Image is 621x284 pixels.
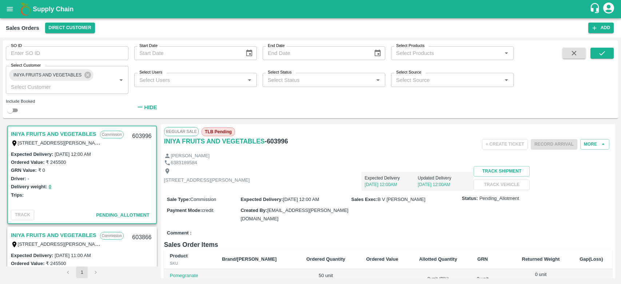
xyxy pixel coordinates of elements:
[134,101,159,114] button: Hide
[171,153,210,159] p: [PERSON_NAME]
[6,23,39,33] div: Sales Orders
[128,229,156,246] div: 603866
[46,261,66,266] label: ₹ 245500
[589,3,602,16] div: customer-support
[11,129,96,139] a: INIYA FRUITS AND VEGETABLES
[6,46,128,60] input: Enter SO ID
[49,183,51,191] button: 0
[9,71,86,79] span: INIYA FRUITS AND VEGETABLES
[263,46,368,60] input: End Date
[477,256,488,262] b: GRN
[245,75,254,85] button: Open
[170,253,188,259] b: Product
[202,127,235,136] span: TLB Pending
[396,70,421,75] label: Select Source
[11,176,26,181] label: Driver:
[268,43,284,49] label: End Date
[144,104,157,110] strong: Hide
[474,166,530,177] button: Track Shipment
[265,75,371,84] input: Select Status
[365,175,418,181] p: Expected Delivery
[11,63,41,68] label: Select Customer
[33,4,589,14] a: Supply Chain
[11,167,37,173] label: GRN Value:
[580,256,603,262] b: Gap(Loss)
[46,159,66,165] label: ₹ 245500
[8,82,105,91] input: Select Customer
[18,2,33,16] img: logo
[167,197,190,202] label: Sale Type :
[502,48,511,58] button: Open
[11,261,44,266] label: Ordered Value:
[96,212,150,218] span: Pending_Allotment
[11,192,24,198] label: Trips:
[18,241,104,247] label: [STREET_ADDRESS][PERSON_NAME]
[268,70,292,75] label: Select Status
[222,256,276,262] b: Brand/[PERSON_NAME]
[580,139,609,150] button: More
[33,5,73,13] b: Supply Chain
[351,197,378,202] label: Sales Exec :
[170,260,210,267] div: SKU
[55,151,91,157] label: [DATE] 12:00 AM
[462,195,478,202] label: Status:
[11,159,44,165] label: Ordered Value:
[240,208,267,213] label: Created By :
[167,230,192,237] label: Comment :
[116,75,126,85] button: Open
[306,256,345,262] b: Ordered Quantity
[393,48,499,58] input: Select Products
[283,197,319,202] span: [DATE] 12:00 AM
[365,181,418,188] p: [DATE] 12:00AM
[18,140,104,146] label: [STREET_ADDRESS][PERSON_NAME]
[502,75,511,85] button: Open
[9,69,93,81] div: INIYA FRUITS AND VEGETABLES
[170,272,210,279] p: Pomegranate
[164,240,612,250] h6: Sales Order Items
[419,256,457,262] b: Allotted Quantity
[128,128,156,145] div: 603996
[11,43,22,49] label: SO ID
[393,75,499,84] input: Select Source
[190,197,216,202] span: Commission
[61,267,103,278] nav: pagination navigation
[522,256,560,262] b: Returned Weight
[45,23,95,33] button: Select DC
[38,167,45,173] label: ₹ 0
[167,208,202,213] label: Payment Mode :
[11,151,53,157] label: Expected Delivery :
[171,159,197,166] p: 6383189584
[139,70,162,75] label: Select Users
[531,141,577,147] span: Please dispatch the trip before ending
[28,176,29,181] label: -
[6,98,128,104] div: Include Booked
[479,195,519,202] span: Pending_Allotment
[164,127,199,136] span: Regular Sale
[202,208,214,213] span: credit
[242,46,256,60] button: Choose date
[240,197,283,202] label: Expected Delivery :
[11,184,47,189] label: Delivery weight:
[164,136,265,146] a: INIYA FRUITS AND VEGETABLES
[373,75,383,85] button: Open
[602,1,615,17] div: account of current user
[418,181,471,188] p: [DATE] 12:00AM
[11,230,96,240] a: INIYA FRUITS AND VEGETABLES
[1,1,18,17] button: open drawer
[396,43,425,49] label: Select Products
[588,23,614,33] button: Add
[76,267,88,278] button: page 1
[55,253,91,258] label: [DATE] 11:00 AM
[100,232,124,240] p: Commission
[164,177,250,184] p: [STREET_ADDRESS][PERSON_NAME]
[418,175,471,181] p: Updated Delivery
[100,131,124,138] p: Commission
[139,43,158,49] label: Start Date
[371,46,385,60] button: Choose date
[11,253,53,258] label: Expected Delivery :
[136,75,243,84] input: Select Users
[378,197,425,202] span: B V [PERSON_NAME]
[240,208,348,221] span: [EMAIL_ADDRESS][PERSON_NAME][DOMAIN_NAME]
[366,256,398,262] b: Ordered Value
